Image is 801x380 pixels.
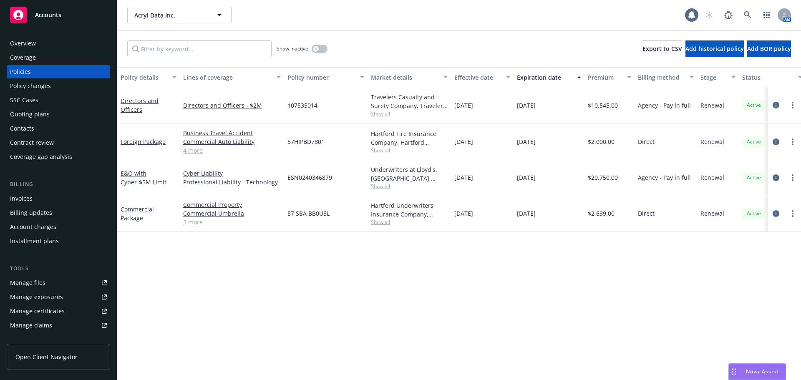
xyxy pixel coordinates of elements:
[127,7,232,23] button: Acryl Data Inc.
[10,290,63,304] div: Manage exposures
[371,110,448,117] span: Show all
[7,180,110,189] div: Billing
[700,73,726,82] div: Stage
[454,209,473,218] span: [DATE]
[517,73,572,82] div: Expiration date
[638,137,655,146] span: Direct
[746,174,762,181] span: Active
[183,73,272,82] div: Lines of coverage
[771,100,781,110] a: circleInformation
[747,40,791,57] button: Add BOR policy
[183,178,281,186] a: Professional Liability - Technology
[788,137,798,147] a: more
[183,169,281,178] a: Cyber Liability
[7,93,110,107] a: SSC Cases
[287,209,330,218] span: 57 SBA BB0U5L
[180,67,284,87] button: Lines of coverage
[371,147,448,154] span: Show all
[454,173,473,182] span: [DATE]
[685,40,744,57] button: Add historical policy
[10,79,51,93] div: Policy changes
[121,73,167,82] div: Policy details
[371,129,448,147] div: Hartford Fire Insurance Company, Hartford Insurance Group
[183,218,281,226] a: 3 more
[183,209,281,218] a: Commercial Umbrella
[517,173,536,182] span: [DATE]
[7,276,110,289] a: Manage files
[183,128,281,137] a: Business Travel Accident
[700,137,724,146] span: Renewal
[183,200,281,209] a: Commercial Property
[7,192,110,205] a: Invoices
[638,173,691,182] span: Agency - Pay in full
[287,173,332,182] span: ESN0240346879
[10,276,45,289] div: Manage files
[739,7,756,23] a: Search
[121,138,166,146] a: Foreign Package
[588,173,618,182] span: $20,750.00
[10,206,52,219] div: Billing updates
[746,101,762,109] span: Active
[635,67,697,87] button: Billing method
[700,101,724,110] span: Renewal
[10,136,54,149] div: Contract review
[10,220,56,234] div: Account charges
[368,67,451,87] button: Market details
[287,137,325,146] span: 57HIPBD7801
[10,122,34,135] div: Contacts
[127,40,272,57] input: Filter by keyword...
[287,73,355,82] div: Policy number
[7,3,110,27] a: Accounts
[371,165,448,183] div: Underwriters at Lloyd's, [GEOGRAPHIC_DATA], [PERSON_NAME] of London, CFC Underwriting, CRC Group
[771,137,781,147] a: circleInformation
[7,122,110,135] a: Contacts
[371,93,448,110] div: Travelers Casualty and Surety Company, Travelers Insurance, CRC Group
[771,173,781,183] a: circleInformation
[35,12,61,18] span: Accounts
[7,108,110,121] a: Quoting plans
[7,37,110,50] a: Overview
[371,219,448,226] span: Show all
[371,183,448,190] span: Show all
[7,264,110,273] div: Tools
[15,352,78,361] span: Open Client Navigator
[588,73,622,82] div: Premium
[7,290,110,304] a: Manage exposures
[10,305,65,318] div: Manage certificates
[746,368,779,375] span: Nova Assist
[10,234,59,248] div: Installment plans
[277,45,308,52] span: Show inactive
[747,45,791,53] span: Add BOR policy
[742,73,793,82] div: Status
[183,146,281,155] a: 4 more
[7,206,110,219] a: Billing updates
[454,73,501,82] div: Effective date
[7,150,110,164] a: Coverage gap analysis
[451,67,514,87] button: Effective date
[720,7,737,23] a: Report a Bug
[517,101,536,110] span: [DATE]
[121,97,159,113] a: Directors and Officers
[729,364,739,380] div: Drag to move
[728,363,786,380] button: Nova Assist
[371,201,448,219] div: Hartford Underwriters Insurance Company, Hartford Insurance Group
[454,101,473,110] span: [DATE]
[588,137,615,146] span: $2,000.00
[638,209,655,218] span: Direct
[788,173,798,183] a: more
[10,108,50,121] div: Quoting plans
[10,65,31,78] div: Policies
[134,11,207,20] span: Acryl Data Inc.
[697,67,739,87] button: Stage
[121,205,154,222] a: Commercial Package
[7,220,110,234] a: Account charges
[183,101,281,110] a: Directors and Officers - $2M
[517,137,536,146] span: [DATE]
[7,305,110,318] a: Manage certificates
[287,101,317,110] span: 107535014
[685,45,744,53] span: Add historical policy
[183,137,281,146] a: Commercial Auto Liability
[638,101,691,110] span: Agency - Pay in full
[371,73,438,82] div: Market details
